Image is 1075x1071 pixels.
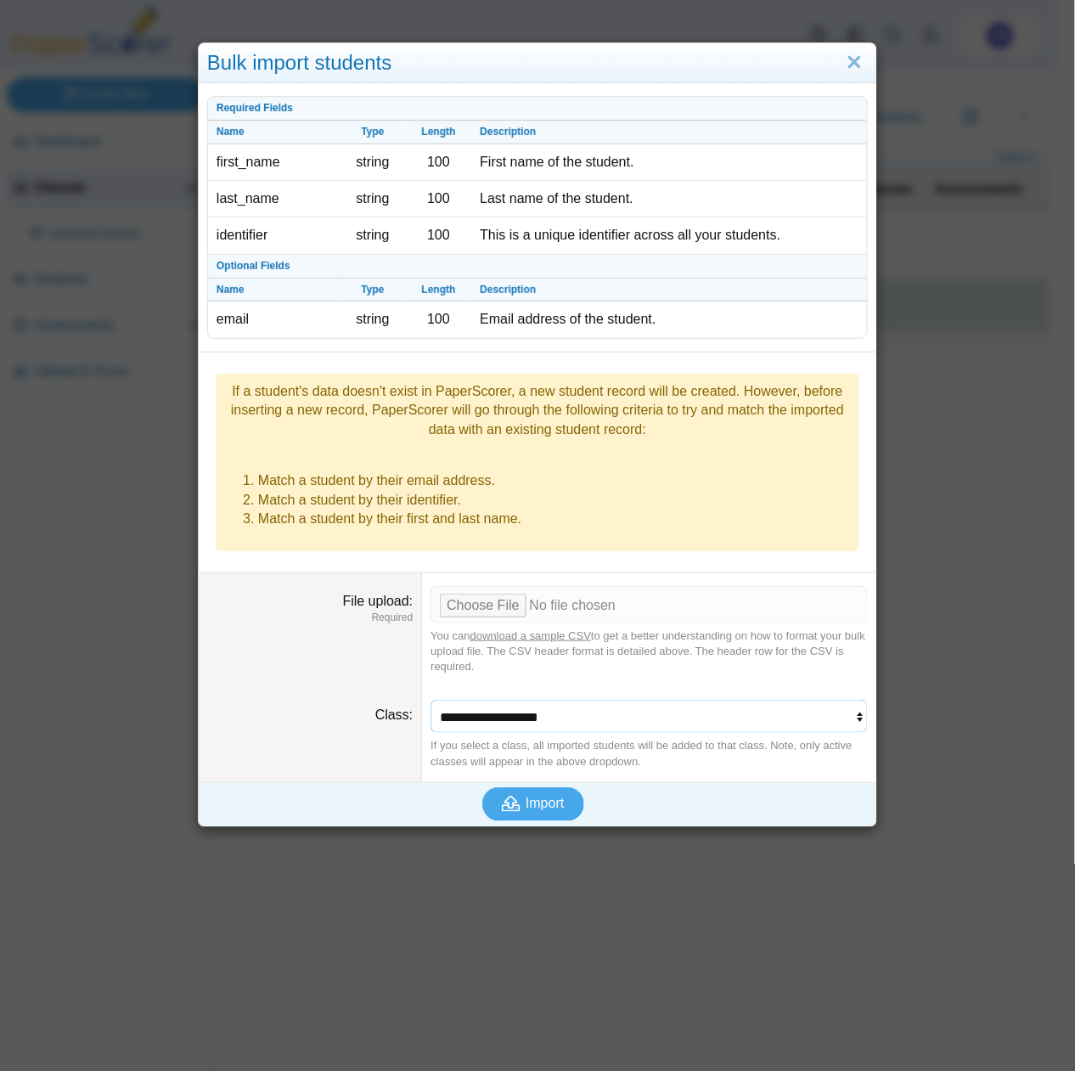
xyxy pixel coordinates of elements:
td: 100 [406,217,472,254]
a: download a sample CSV [470,629,591,642]
td: 100 [406,181,472,217]
button: Import [482,787,584,821]
a: Close [841,48,868,77]
td: identifier [208,217,340,254]
td: This is a unique identifier across all your students. [471,217,867,254]
th: Type [340,279,406,302]
td: last_name [208,181,340,217]
div: You can to get a better understanding on how to format your bulk upload file. The CSV header form... [431,629,868,675]
dfn: Required [207,611,413,625]
li: Match a student by their email address. [258,471,851,490]
td: 100 [406,144,472,181]
td: string [340,302,406,337]
th: Length [406,279,472,302]
th: Type [340,121,406,144]
td: First name of the student. [471,144,867,181]
td: first_name [208,144,340,181]
th: Description [471,121,867,144]
th: Description [471,279,867,302]
td: email [208,302,340,337]
span: Import [526,797,564,811]
div: If you select a class, all imported students will be added to that class. Note, only active class... [431,738,868,769]
li: Match a student by their identifier. [258,491,851,510]
td: Email address of the student. [471,302,867,337]
div: Bulk import students [199,43,876,83]
td: Last name of the student. [471,181,867,217]
label: File upload [343,594,414,608]
div: If a student's data doesn't exist in PaperScorer, a new student record will be created. However, ... [224,382,851,439]
td: 100 [406,302,472,337]
th: Length [406,121,472,144]
td: string [340,181,406,217]
td: string [340,144,406,181]
th: Optional Fields [208,255,867,279]
th: Name [208,279,340,302]
th: Required Fields [208,97,867,121]
td: string [340,217,406,254]
th: Name [208,121,340,144]
label: Class [375,707,413,722]
li: Match a student by their first and last name. [258,510,851,528]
